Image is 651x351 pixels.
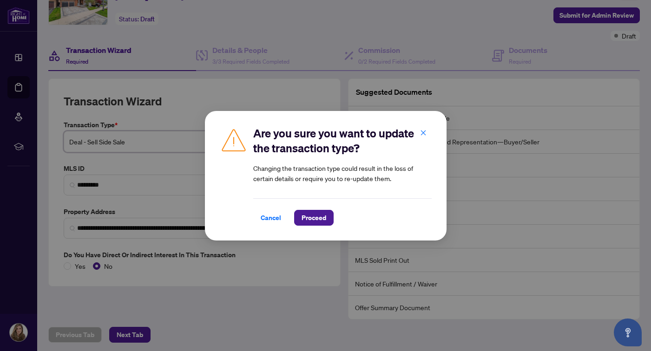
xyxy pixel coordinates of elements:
[220,126,248,154] img: Caution Img
[253,126,432,156] h2: Are you sure you want to update the transaction type?
[614,318,642,346] button: Open asap
[294,210,334,226] button: Proceed
[253,163,432,183] article: Changing the transaction type could result in the loss of certain details or require you to re-up...
[302,210,326,225] span: Proceed
[420,129,427,136] span: close
[253,210,289,226] button: Cancel
[261,210,281,225] span: Cancel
